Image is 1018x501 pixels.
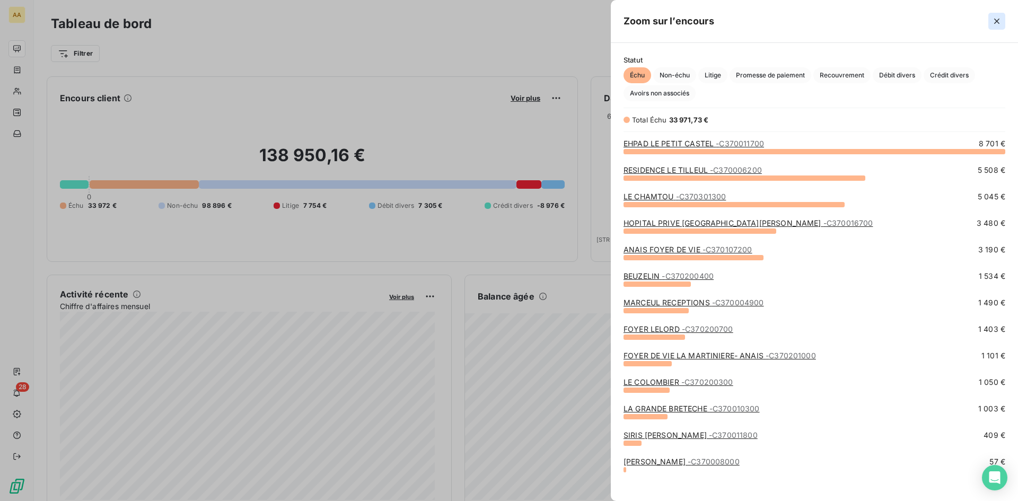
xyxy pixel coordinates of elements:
span: - C370010300 [709,404,760,413]
h5: Zoom sur l’encours [624,14,714,29]
span: 1 403 € [978,324,1005,335]
span: - C370107200 [703,245,752,254]
span: 3 190 € [978,244,1005,255]
a: MARCEUL RECEPTIONS [624,298,764,307]
a: LE COLOMBIER [624,377,733,386]
span: 3 480 € [977,218,1005,228]
span: 8 701 € [979,138,1005,149]
span: Total Échu [632,116,667,124]
span: - C370200700 [682,324,733,333]
span: 5 508 € [978,165,1005,175]
button: Recouvrement [813,67,871,83]
a: ANAIS FOYER DE VIE [624,245,752,254]
div: Open Intercom Messenger [982,465,1007,490]
a: RESIDENCE LE TILLEUL [624,165,762,174]
span: - C370006200 [710,165,762,174]
span: 1 003 € [978,403,1005,414]
button: Promesse de paiement [730,67,811,83]
span: - C370200300 [681,377,733,386]
span: - C370301300 [676,192,726,201]
span: - C370004900 [712,298,764,307]
a: BEUZELIN [624,271,714,280]
button: Crédit divers [924,67,975,83]
a: LE CHAMTOU [624,192,726,201]
div: grid [611,138,1018,488]
span: 1 101 € [981,350,1005,361]
a: HOPITAL PRIVE [GEOGRAPHIC_DATA][PERSON_NAME] [624,218,873,227]
button: Débit divers [873,67,922,83]
span: 5 045 € [978,191,1005,202]
button: Litige [698,67,727,83]
span: 409 € [984,430,1005,441]
a: SIRIS [PERSON_NAME] [624,430,758,440]
span: - C370008000 [688,457,740,466]
a: [PERSON_NAME] [624,457,740,466]
a: FOYER LELORD [624,324,733,333]
span: Statut [624,56,1005,64]
span: 33 971,73 € [669,116,709,124]
a: LA GRANDE BRETECHE [624,404,760,413]
span: - C370016700 [823,218,873,227]
span: 57 € [989,456,1005,467]
span: - C370011800 [709,430,758,440]
span: 1 050 € [979,377,1005,388]
span: - C370201000 [766,351,816,360]
span: 1 534 € [979,271,1005,282]
span: - C370200400 [662,271,714,280]
span: 1 490 € [978,297,1005,308]
button: Non-échu [653,67,696,83]
button: Échu [624,67,651,83]
a: FOYER DE VIE LA MARTINIERE- ANAIS [624,351,816,360]
span: - C370011700 [716,139,764,148]
a: EHPAD LE PETIT CASTEL [624,139,764,148]
button: Avoirs non associés [624,85,696,101]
